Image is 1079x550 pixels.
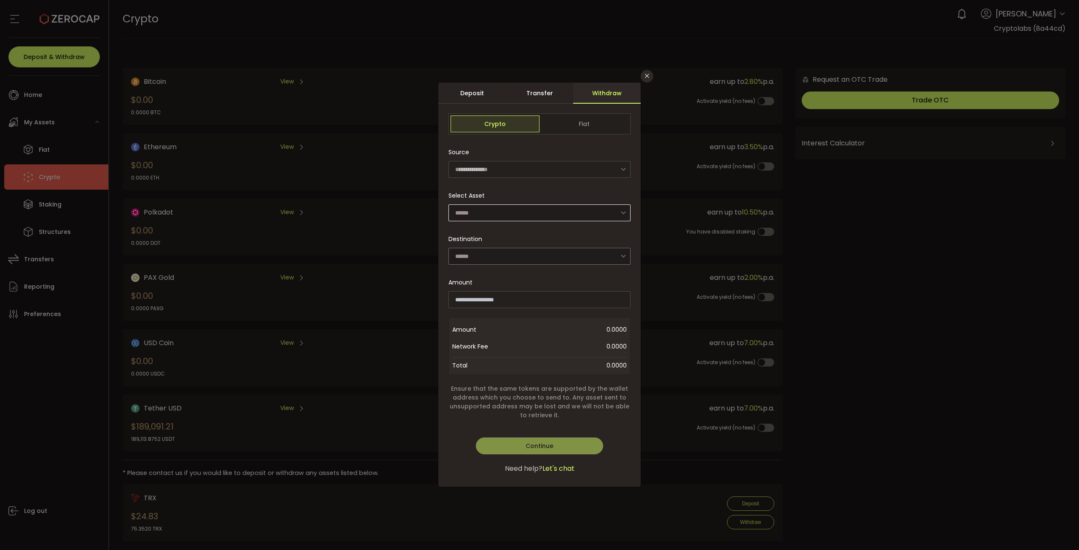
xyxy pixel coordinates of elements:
iframe: Chat Widget [1037,510,1079,550]
span: 0.0000 [520,338,627,355]
div: dialog [438,83,641,487]
button: Continue [476,437,603,454]
button: Close [641,70,653,83]
span: 0.0000 [607,360,627,371]
label: Select Asset [448,191,490,200]
span: Continue [526,442,553,450]
span: Total [452,360,467,371]
span: Crypto [451,115,539,132]
span: Need help? [505,464,542,474]
span: Let's chat [542,464,574,474]
span: Ensure that the same tokens are supported by the wallet address which you choose to send to. Any ... [448,384,631,420]
span: Network Fee [452,338,520,355]
span: Fiat [539,115,628,132]
div: Transfer [506,83,573,104]
span: Destination [448,235,482,243]
span: 0.0000 [520,321,627,338]
span: Amount [452,321,520,338]
span: Amount [448,278,472,287]
div: Withdraw [573,83,641,104]
span: Source [448,144,469,161]
div: Deposit [438,83,506,104]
